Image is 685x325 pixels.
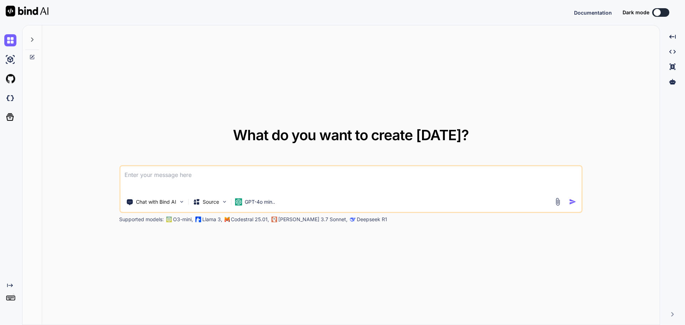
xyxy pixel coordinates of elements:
[178,199,184,205] img: Pick Tools
[278,216,347,223] p: [PERSON_NAME] 3.7 Sonnet,
[554,198,562,206] img: attachment
[203,198,219,205] p: Source
[4,73,16,85] img: githubLight
[4,34,16,46] img: chat
[245,198,275,205] p: GPT-4o min..
[350,217,355,222] img: claude
[166,217,172,222] img: GPT-4
[136,198,176,205] p: Chat with Bind AI
[231,216,269,223] p: Codestral 25.01,
[235,198,242,205] img: GPT-4o mini
[202,216,222,223] p: Llama 3,
[574,9,612,16] button: Documentation
[623,9,649,16] span: Dark mode
[569,198,577,205] img: icon
[221,199,227,205] img: Pick Models
[574,10,612,16] span: Documentation
[224,217,229,222] img: Mistral-AI
[119,216,164,223] p: Supported models:
[195,217,201,222] img: Llama2
[233,126,469,144] span: What do you want to create [DATE]?
[173,216,193,223] p: O3-mini,
[4,92,16,104] img: darkCloudIdeIcon
[4,54,16,66] img: ai-studio
[271,217,277,222] img: claude
[357,216,387,223] p: Deepseek R1
[6,6,49,16] img: Bind AI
